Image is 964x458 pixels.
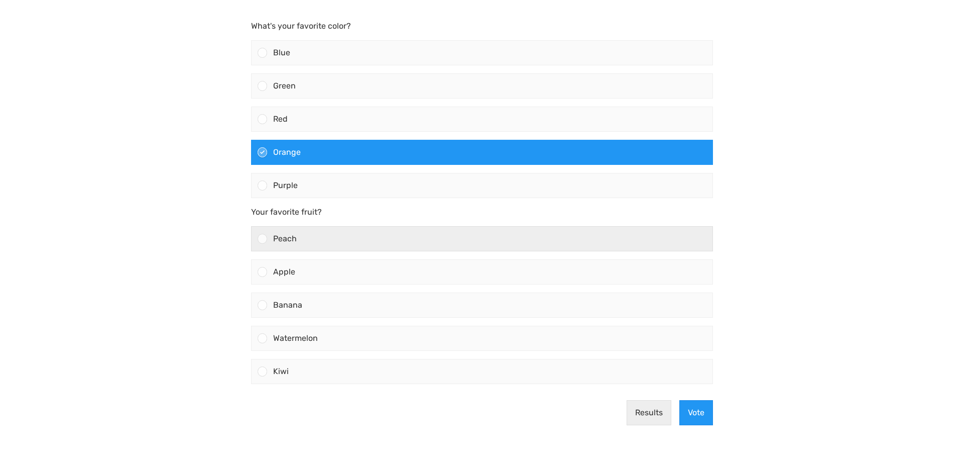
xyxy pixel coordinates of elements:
span: Green [273,81,296,90]
span: Purple [273,180,298,190]
span: Kiwi [273,367,289,376]
button: Results [627,400,671,425]
span: Peach [273,234,297,243]
p: What's your favorite color? [251,20,713,32]
span: Banana [273,300,302,310]
span: Orange [273,147,301,157]
span: Blue [273,48,290,57]
span: Apple [273,267,295,277]
button: Vote [679,400,713,425]
span: Red [273,114,288,124]
p: Your favorite fruit? [251,206,713,218]
span: Watermelon [273,333,318,343]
